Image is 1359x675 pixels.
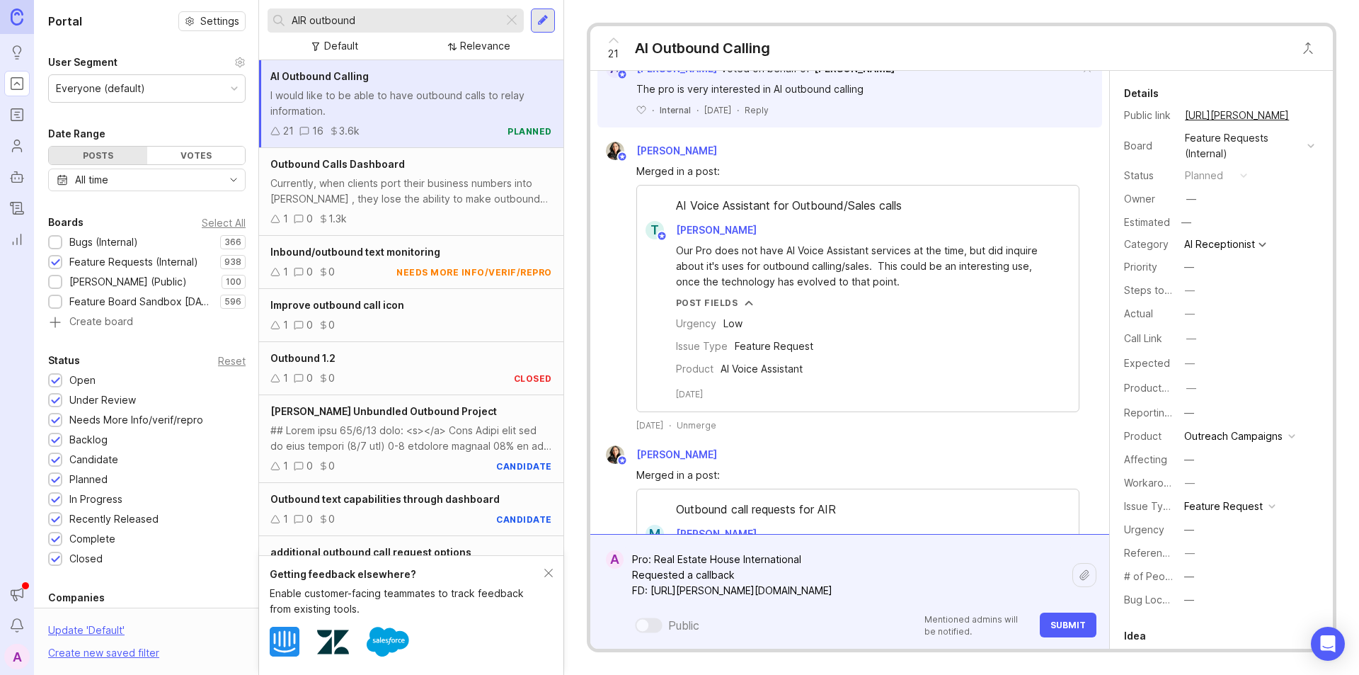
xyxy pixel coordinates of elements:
div: Merged in a post: [636,164,1079,179]
div: 0 [306,458,313,474]
div: Outreach Campaigns [1184,429,1283,444]
div: Candidate [69,452,118,467]
div: · [737,104,739,116]
button: Steps to Reproduce [1181,281,1199,300]
div: In Progress [69,492,122,507]
div: AI Voice Assistant for Outbound/Sales calls [637,197,1079,221]
div: AI Outbound Calling [635,38,770,58]
div: Feature Board Sandbox [DATE] [69,294,213,310]
span: [PERSON_NAME] [636,448,717,460]
div: 1 [283,317,288,333]
div: Board [1124,138,1174,154]
div: Relevance [460,38,510,54]
button: Settings [178,11,246,31]
div: — [1185,356,1195,371]
div: A [606,550,624,569]
div: · [669,419,671,431]
div: Backlog [69,432,108,448]
div: 0 [328,511,335,527]
button: A [4,644,30,669]
button: Close button [1294,34,1322,62]
a: AI Outbound CallingI would like to be able to have outbound calls to relay information.21163.6kpl... [259,60,563,148]
img: Salesforce logo [367,620,409,663]
div: Public [668,617,699,634]
div: — [1186,191,1196,207]
div: closed [514,373,552,385]
div: · [652,104,654,116]
a: Reporting [4,227,30,252]
div: 0 [306,264,313,280]
div: Issue Type [676,339,728,354]
p: Mentioned admins will be notified. [924,613,1031,637]
img: Ysabelle Eugenio [606,142,624,160]
a: Ysabelle Eugenio[PERSON_NAME] [597,446,728,464]
div: T [646,221,664,239]
div: — [1184,569,1194,584]
a: [PERSON_NAME] [814,61,895,76]
label: Actual [1124,307,1153,319]
div: Getting feedback elsewhere? [270,567,544,582]
div: ## Lorem ipsu 65/6/13 dolo: <s></a> Cons Adipi elit sed do eius tempori (8/7 utl) 0-8 etdolore ma... [270,423,552,454]
a: Ysabelle Eugenio[PERSON_NAME] [597,142,728,160]
img: Canny Home [11,8,23,25]
time: [DATE] [704,105,731,115]
div: 3.6k [339,123,360,139]
span: Settings [200,14,239,28]
img: member badge [617,455,627,466]
div: I would like to be able to have outbound calls to relay information. [270,88,552,119]
div: Unmerge [677,419,716,431]
p: 938 [224,256,241,268]
div: Currently, when clients port their business numbers into [PERSON_NAME] , they lose the ability to... [270,176,552,207]
div: Reset [218,357,246,365]
div: 0 [306,317,313,333]
div: 0 [328,458,335,474]
div: Date Range [48,125,105,142]
time: [DATE] [636,419,663,431]
div: — [1184,405,1194,421]
img: Intercom logo [270,627,299,657]
div: 0 [328,317,335,333]
span: Outbound text capabilities through dashboard [270,493,500,505]
div: Open Intercom Messenger [1311,627,1345,661]
div: Estimated [1124,217,1170,227]
div: Details [1124,85,1159,102]
label: # of People Affected [1124,570,1225,582]
div: Create new saved filter [48,645,159,661]
h1: Portal [48,13,82,30]
button: Notifications [4,613,30,638]
img: Ysabelle Eugenio [606,446,624,464]
a: Ideas [4,40,30,65]
div: Feature Requests (Internal) [1185,130,1302,161]
button: Call Link [1182,329,1200,348]
div: 1 [283,458,288,474]
div: 1.3k [328,211,347,227]
a: Users [4,133,30,159]
label: Workaround [1124,477,1181,489]
div: — [1184,522,1194,538]
div: Under Review [69,392,136,408]
div: planned [1185,168,1223,183]
div: 16 [312,123,323,139]
div: Boards [48,214,84,231]
label: Bug Location [1124,594,1186,606]
div: Companies [48,589,105,606]
div: — [1185,545,1195,561]
div: Feature Request [735,339,813,354]
button: Post Fields [676,297,754,309]
div: planned [508,125,552,137]
div: Feature Request [1184,499,1263,514]
span: additional outbound call request options [270,546,471,558]
button: Workaround [1181,474,1199,492]
img: member badge [617,69,627,80]
a: Autopilot [4,164,30,190]
span: Outbound 1.2 [270,352,336,364]
span: AI Outbound Calling [270,70,369,82]
div: 1 [283,370,288,386]
div: 0 [328,370,335,386]
img: member badge [617,152,627,162]
a: [URL][PERSON_NAME] [1181,106,1293,125]
p: 596 [224,296,241,307]
div: Status [1124,168,1174,183]
div: Post Fields [676,297,738,309]
a: T[PERSON_NAME] [637,221,768,239]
